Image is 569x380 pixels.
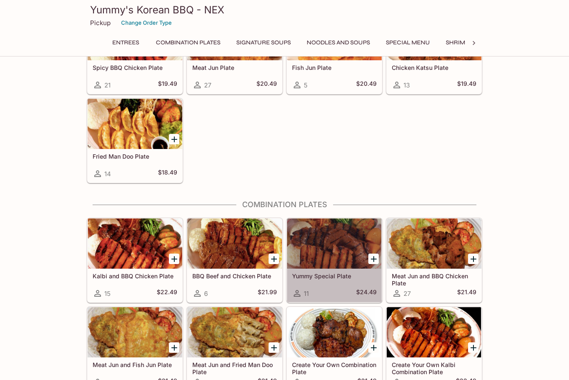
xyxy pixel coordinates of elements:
h5: Meat Jun and Fried Man Doo Plate [192,361,277,375]
h5: $22.49 [157,288,177,298]
span: 27 [204,81,211,89]
a: BBQ Beef and Chicken Plate6$21.99 [187,218,282,303]
button: Add Fried Man Doo Plate [169,134,179,144]
h5: Chicken Katsu Plate [392,64,476,71]
h5: Fried Man Doo Plate [93,153,177,160]
button: Add Create Your Own Kalbi Combination Plate [468,342,478,353]
button: Combination Plates [151,37,225,49]
a: Yummy Special Plate11$24.49 [287,218,382,303]
h5: $20.49 [256,80,277,90]
h3: Yummy's Korean BBQ - NEX [90,3,479,16]
div: Fried Man Doo Plate [88,99,182,149]
h5: Create Your Own Kalbi Combination Plate [392,361,476,375]
button: Add Kalbi and BBQ Chicken Plate [169,254,179,264]
button: Add Yummy Special Plate [368,254,379,264]
h5: Meat Jun Plate [192,64,277,71]
button: Special Menu [381,37,435,49]
span: 13 [403,81,410,89]
button: Shrimp Combos [441,37,501,49]
h5: $19.49 [158,80,177,90]
span: 5 [304,81,308,89]
h4: Combination Plates [87,200,482,209]
button: Add Meat Jun and Fried Man Doo Plate [269,342,279,353]
div: BBQ Beef and Chicken Plate [187,218,282,269]
div: Spicy BBQ Chicken Plate [88,10,182,60]
button: Noodles and Soups [302,37,375,49]
h5: Meat Jun and BBQ Chicken Plate [392,272,476,286]
div: Chicken Katsu Plate [387,10,481,60]
button: Add Create Your Own Combination Plate [368,342,379,353]
h5: Yummy Special Plate [292,272,377,280]
p: Pickup [90,19,111,27]
div: Meat Jun and Fish Jun Plate [88,307,182,357]
h5: $20.49 [356,80,377,90]
h5: Meat Jun and Fish Jun Plate [93,361,177,368]
h5: $18.49 [158,169,177,179]
span: 11 [304,290,309,298]
a: Meat Jun and BBQ Chicken Plate27$21.49 [386,218,482,303]
a: Kalbi and BBQ Chicken Plate15$22.49 [87,218,183,303]
div: Create Your Own Kalbi Combination Plate [387,307,481,357]
h5: BBQ Beef and Chicken Plate [192,272,277,280]
div: Meat Jun and BBQ Chicken Plate [387,218,481,269]
h5: $19.49 [457,80,476,90]
h5: $24.49 [356,288,377,298]
button: Add Meat Jun and BBQ Chicken Plate [468,254,478,264]
h5: Spicy BBQ Chicken Plate [93,64,177,71]
h5: Fish Jun Plate [292,64,377,71]
h5: Create Your Own Combination Plate [292,361,377,375]
span: 21 [104,81,111,89]
div: Meat Jun and Fried Man Doo Plate [187,307,282,357]
h5: $21.99 [258,288,277,298]
h5: $21.49 [457,288,476,298]
button: Add BBQ Beef and Chicken Plate [269,254,279,264]
h5: Kalbi and BBQ Chicken Plate [93,272,177,280]
div: Kalbi and BBQ Chicken Plate [88,218,182,269]
div: Meat Jun Plate [187,10,282,60]
span: 27 [403,290,411,298]
span: 6 [204,290,208,298]
div: Create Your Own Combination Plate [287,307,382,357]
div: Yummy Special Plate [287,218,382,269]
span: 14 [104,170,111,178]
a: Fried Man Doo Plate14$18.49 [87,98,183,183]
div: Fish Jun Plate [287,10,382,60]
button: Entrees [107,37,145,49]
button: Add Meat Jun and Fish Jun Plate [169,342,179,353]
span: 15 [104,290,111,298]
button: Signature Soups [232,37,295,49]
button: Change Order Type [117,16,176,29]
